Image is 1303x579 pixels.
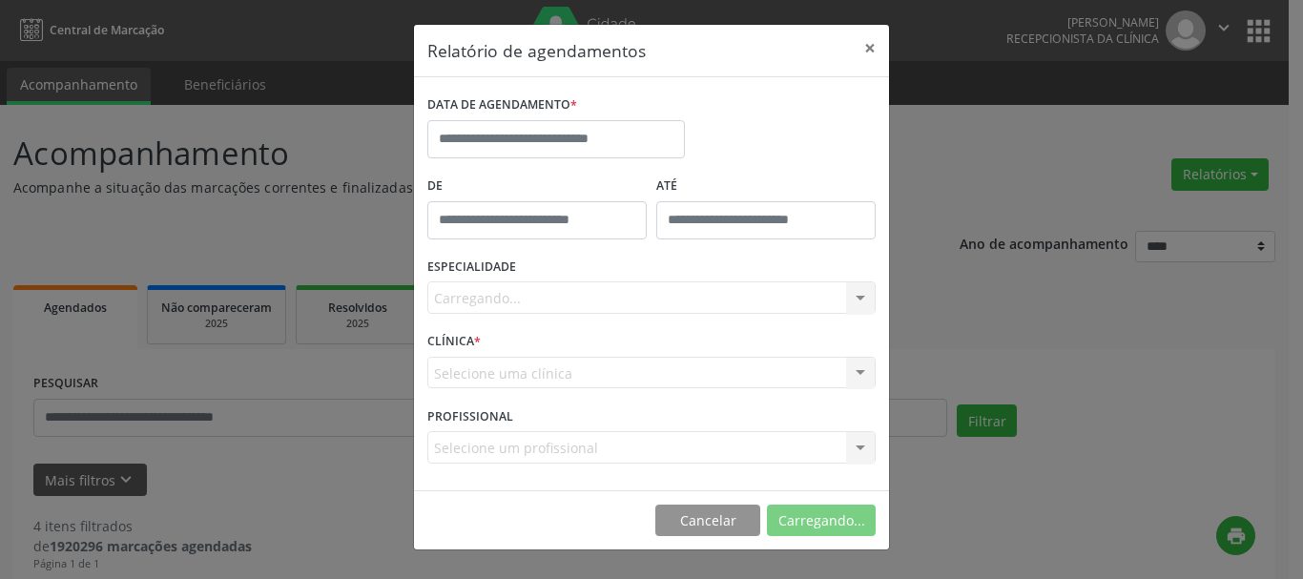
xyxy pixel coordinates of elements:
button: Cancelar [655,505,760,537]
label: DATA DE AGENDAMENTO [427,91,577,120]
label: PROFISSIONAL [427,402,513,431]
button: Close [851,25,889,72]
label: CLÍNICA [427,327,481,357]
label: De [427,172,647,201]
label: ESPECIALIDADE [427,253,516,282]
button: Carregando... [767,505,876,537]
label: ATÉ [656,172,876,201]
h5: Relatório de agendamentos [427,38,646,63]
